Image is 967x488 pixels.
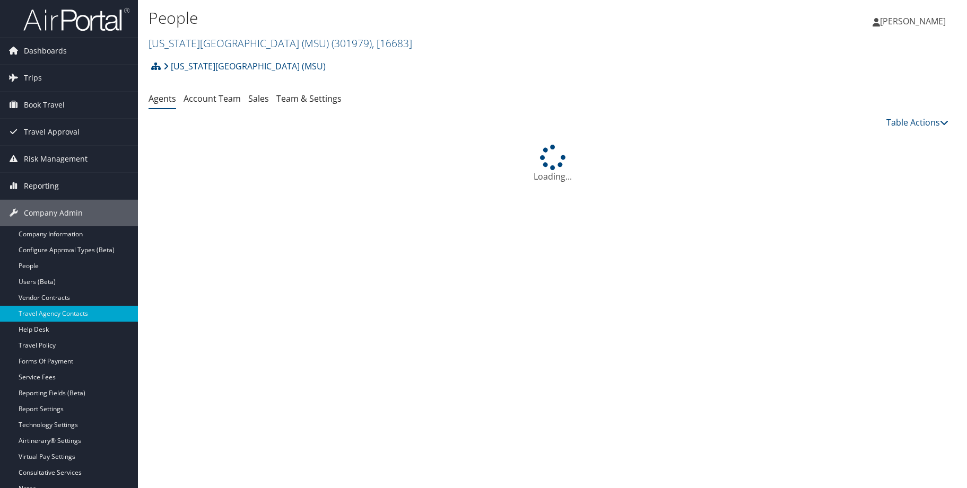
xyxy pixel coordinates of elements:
[332,36,372,50] span: ( 301979 )
[24,119,80,145] span: Travel Approval
[24,65,42,91] span: Trips
[149,145,956,183] div: Loading...
[24,38,67,64] span: Dashboards
[886,117,948,128] a: Table Actions
[149,7,687,29] h1: People
[24,200,83,226] span: Company Admin
[163,56,326,77] a: [US_STATE][GEOGRAPHIC_DATA] (MSU)
[24,92,65,118] span: Book Travel
[23,7,129,32] img: airportal-logo.png
[24,173,59,199] span: Reporting
[248,93,269,104] a: Sales
[184,93,241,104] a: Account Team
[873,5,956,37] a: [PERSON_NAME]
[149,93,176,104] a: Agents
[24,146,88,172] span: Risk Management
[880,15,946,27] span: [PERSON_NAME]
[149,36,412,50] a: [US_STATE][GEOGRAPHIC_DATA] (MSU)
[372,36,412,50] span: , [ 16683 ]
[276,93,342,104] a: Team & Settings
